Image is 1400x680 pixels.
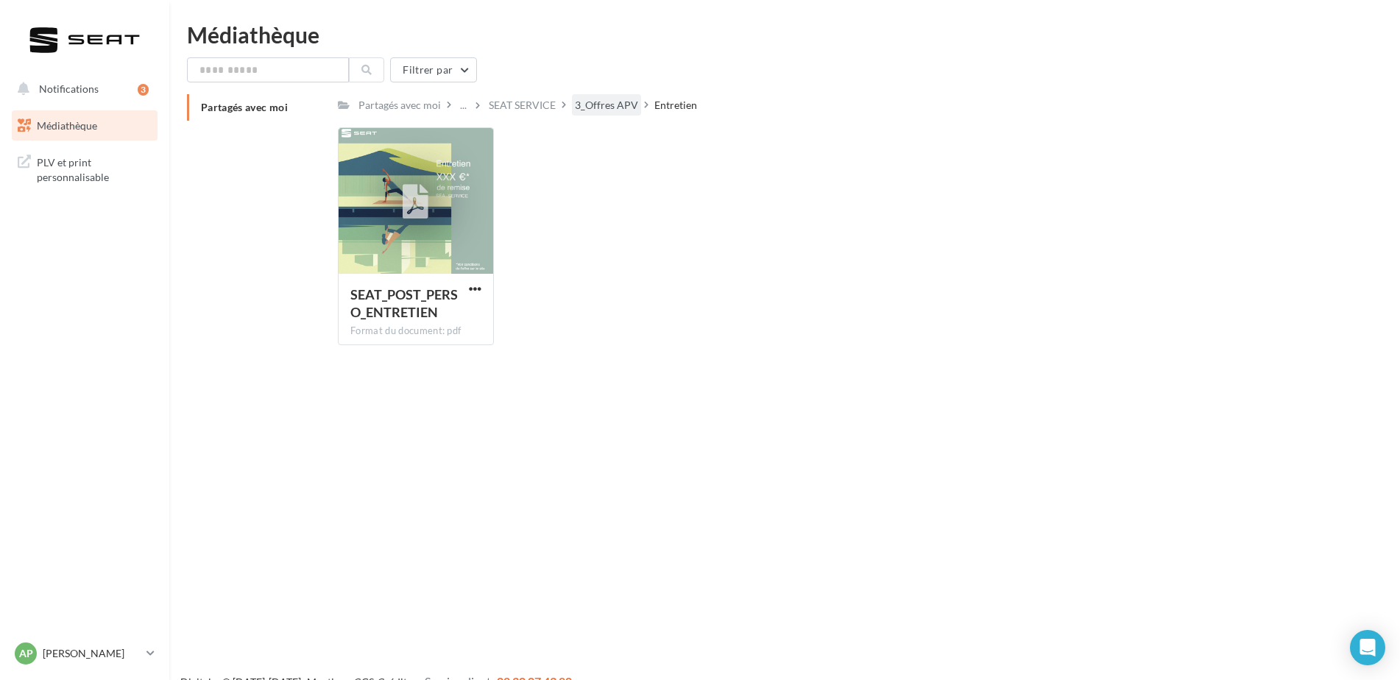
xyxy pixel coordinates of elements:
[1350,630,1385,665] div: Open Intercom Messenger
[9,74,155,105] button: Notifications 3
[9,146,160,190] a: PLV et print personnalisable
[654,98,697,113] div: Entretien
[350,286,458,320] span: SEAT_POST_PERSO_ENTRETIEN
[201,101,288,113] span: Partagés avec moi
[37,152,152,184] span: PLV et print personnalisable
[39,82,99,95] span: Notifications
[43,646,141,661] p: [PERSON_NAME]
[138,84,149,96] div: 3
[358,98,441,113] div: Partagés avec moi
[12,640,158,667] a: AP [PERSON_NAME]
[390,57,477,82] button: Filtrer par
[489,98,556,113] div: SEAT SERVICE
[9,110,160,141] a: Médiathèque
[37,119,97,132] span: Médiathèque
[350,325,481,338] div: Format du document: pdf
[187,24,1382,46] div: Médiathèque
[457,95,470,116] div: ...
[575,98,638,113] div: 3_Offres APV
[19,646,33,661] span: AP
